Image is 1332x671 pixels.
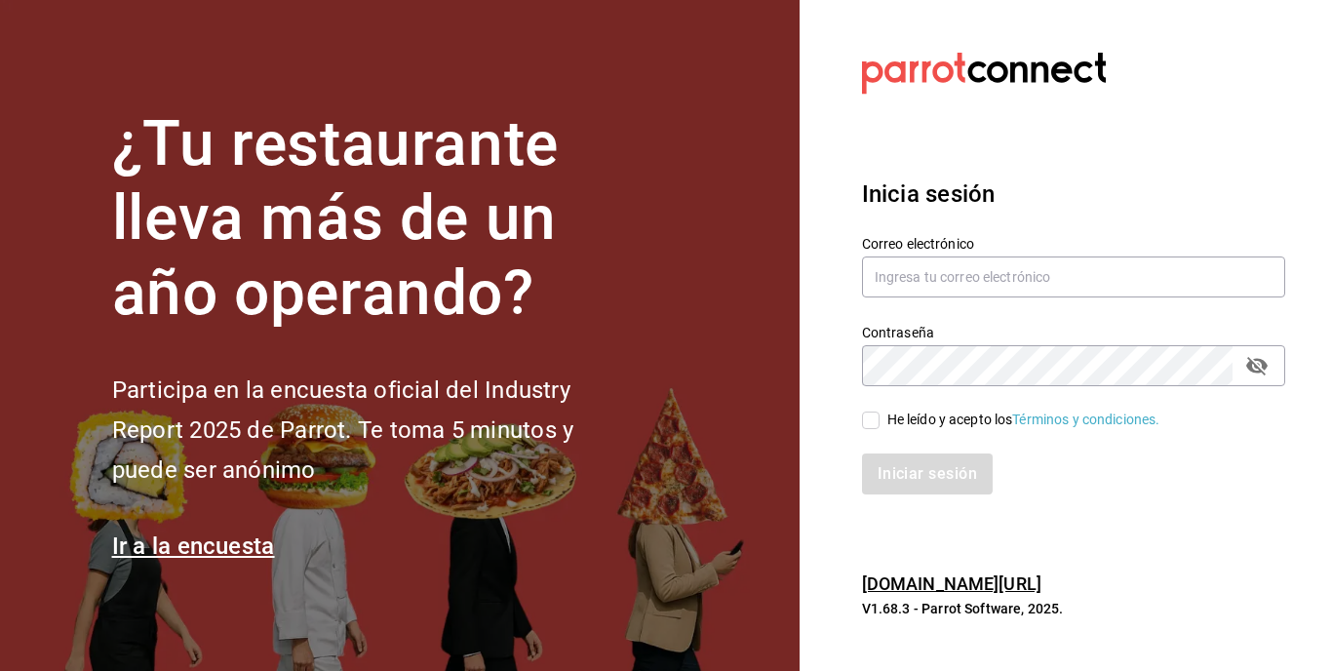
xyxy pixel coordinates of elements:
button: passwordField [1240,349,1273,382]
a: Ir a la encuesta [112,533,275,560]
p: V1.68.3 - Parrot Software, 2025. [862,599,1285,618]
label: Correo electrónico [862,236,1285,250]
h1: ¿Tu restaurante lleva más de un año operando? [112,107,639,332]
a: [DOMAIN_NAME][URL] [862,573,1041,594]
input: Ingresa tu correo electrónico [862,257,1285,297]
label: Contraseña [862,325,1285,338]
h2: Participa en la encuesta oficial del Industry Report 2025 de Parrot. Te toma 5 minutos y puede se... [112,371,639,490]
div: He leído y acepto los [887,410,1160,430]
a: Términos y condiciones. [1012,412,1159,427]
h3: Inicia sesión [862,177,1285,212]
